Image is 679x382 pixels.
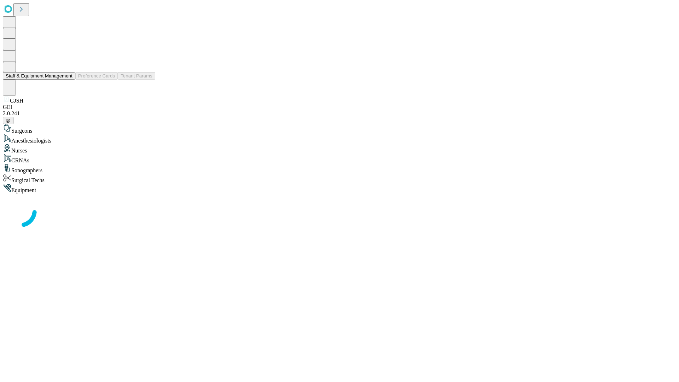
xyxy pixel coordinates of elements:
[6,118,11,123] span: @
[118,72,155,80] button: Tenant Params
[3,174,676,184] div: Surgical Techs
[3,117,13,124] button: @
[10,98,23,104] span: GJSH
[3,154,676,164] div: CRNAs
[75,72,118,80] button: Preference Cards
[3,104,676,110] div: GEI
[3,184,676,193] div: Equipment
[3,124,676,134] div: Surgeons
[3,72,75,80] button: Staff & Equipment Management
[3,144,676,154] div: Nurses
[3,110,676,117] div: 2.0.241
[3,164,676,174] div: Sonographers
[3,134,676,144] div: Anesthesiologists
